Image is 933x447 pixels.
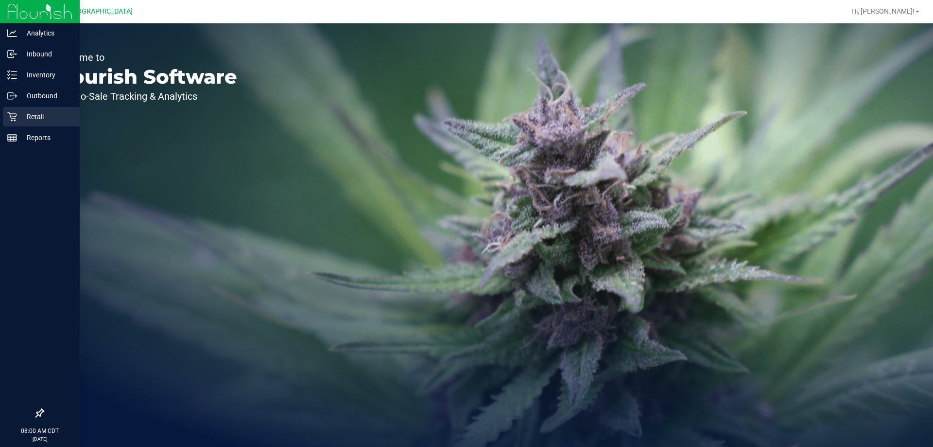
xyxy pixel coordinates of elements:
[7,70,17,80] inline-svg: Inventory
[7,133,17,143] inline-svg: Reports
[52,91,237,101] p: Seed-to-Sale Tracking & Analytics
[7,112,17,122] inline-svg: Retail
[52,53,237,62] p: Welcome to
[851,7,915,15] span: Hi, [PERSON_NAME]!
[17,111,75,123] p: Retail
[17,90,75,102] p: Outbound
[4,435,75,443] p: [DATE]
[17,48,75,60] p: Inbound
[17,132,75,143] p: Reports
[4,427,75,435] p: 08:00 AM CDT
[7,28,17,38] inline-svg: Analytics
[17,27,75,39] p: Analytics
[66,7,133,16] span: [GEOGRAPHIC_DATA]
[52,67,237,87] p: Flourish Software
[7,49,17,59] inline-svg: Inbound
[17,69,75,81] p: Inventory
[7,91,17,101] inline-svg: Outbound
